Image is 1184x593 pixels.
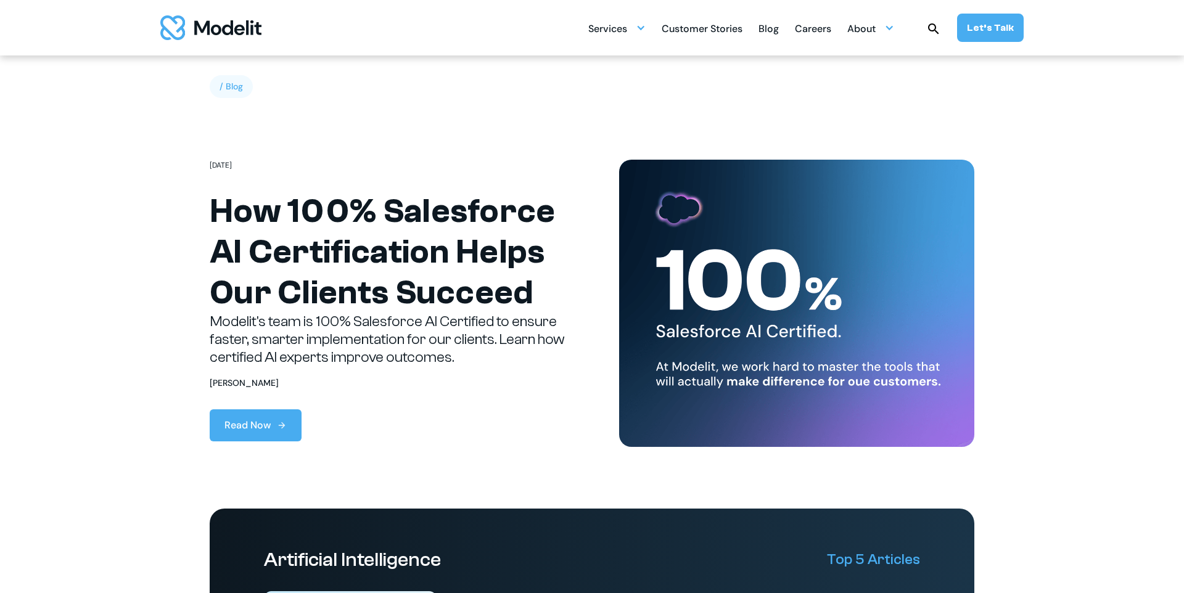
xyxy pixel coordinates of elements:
[588,18,627,42] div: Services
[210,191,565,313] h1: How 100% Salesforce AI Certification Helps Our Clients Succeed
[795,16,831,40] a: Careers
[758,18,779,42] div: Blog
[264,548,441,571] h2: Artificial Intelligence
[847,18,876,42] div: About
[662,16,742,40] a: Customer Stories
[967,21,1014,35] div: Let’s Talk
[957,14,1024,42] a: Let’s Talk
[210,75,253,98] div: / Blog
[588,16,646,40] div: Services
[277,420,287,430] img: arrow right
[758,16,779,40] a: Blog
[795,18,831,42] div: Careers
[210,409,302,441] a: Read Now
[224,418,271,433] div: Read Now
[210,160,232,171] div: [DATE]
[160,15,261,40] a: home
[210,313,565,366] p: Modelit's team is 100% Salesforce AI Certified to ensure faster, smarter implementation for our c...
[210,377,279,390] div: [PERSON_NAME]
[847,16,894,40] div: About
[160,15,261,40] img: modelit logo
[662,18,742,42] div: Customer Stories
[827,551,920,569] h3: Top 5 Articles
